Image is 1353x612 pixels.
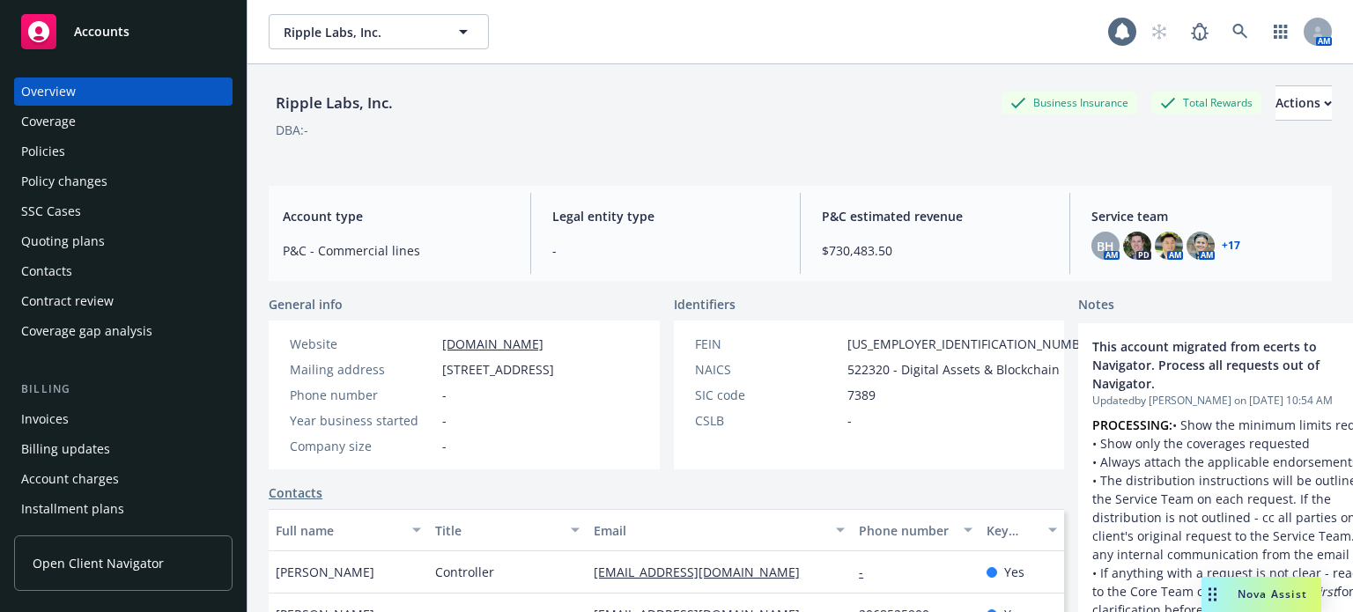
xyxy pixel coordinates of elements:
span: P&C - Commercial lines [283,241,509,260]
button: Nova Assist [1201,577,1321,612]
a: SSC Cases [14,197,233,225]
div: Contacts [21,257,72,285]
span: Identifiers [674,295,736,313]
span: Ripple Labs, Inc. [284,23,436,41]
a: Accounts [14,7,233,56]
span: Open Client Navigator [33,554,164,572]
a: Installment plans [14,495,233,523]
div: Quoting plans [21,227,105,255]
div: Key contact [987,521,1038,540]
button: Full name [269,509,428,551]
a: Billing updates [14,435,233,463]
button: Actions [1275,85,1332,121]
a: Account charges [14,465,233,493]
div: FEIN [695,335,840,353]
div: Company size [290,437,435,455]
a: Coverage gap analysis [14,317,233,345]
span: Account type [283,207,509,225]
div: CSLB [695,411,840,430]
button: Phone number [852,509,979,551]
a: Search [1223,14,1258,49]
a: Switch app [1263,14,1298,49]
span: [PERSON_NAME] [276,563,374,581]
div: Policies [21,137,65,166]
a: Quoting plans [14,227,233,255]
span: - [442,411,447,430]
div: Coverage [21,107,76,136]
em: first [1314,583,1337,600]
span: $730,483.50 [822,241,1048,260]
button: Title [428,509,588,551]
a: Policies [14,137,233,166]
div: Actions [1275,86,1332,120]
span: - [552,241,779,260]
div: Website [290,335,435,353]
div: Coverage gap analysis [21,317,152,345]
div: Policy changes [21,167,107,195]
span: 7389 [847,386,876,404]
span: [US_EMPLOYER_IDENTIFICATION_NUMBER] [847,335,1099,353]
span: [STREET_ADDRESS] [442,360,554,379]
button: Ripple Labs, Inc. [269,14,489,49]
div: Billing updates [21,435,110,463]
span: General info [269,295,343,313]
div: Drag to move [1201,577,1224,612]
div: SIC code [695,386,840,404]
a: Report a Bug [1182,14,1217,49]
a: Invoices [14,405,233,433]
div: Overview [21,77,76,106]
a: Coverage [14,107,233,136]
a: Overview [14,77,233,106]
button: Email [587,509,852,551]
div: Business Insurance [1002,92,1137,114]
div: Account charges [21,465,119,493]
img: photo [1187,232,1215,260]
span: P&C estimated revenue [822,207,1048,225]
span: Controller [435,563,494,581]
span: - [847,411,852,430]
a: [DOMAIN_NAME] [442,335,543,352]
span: Service team [1091,207,1318,225]
div: Ripple Labs, Inc. [269,92,400,114]
div: Phone number [859,521,952,540]
span: Yes [1004,563,1024,581]
div: Contract review [21,287,114,315]
div: NAICS [695,360,840,379]
span: 522320 - Digital Assets & Blockchain [847,360,1060,379]
div: Installment plans [21,495,124,523]
div: Email [594,521,825,540]
div: Year business started [290,411,435,430]
div: Total Rewards [1151,92,1261,114]
div: Title [435,521,561,540]
div: DBA: - [276,121,308,139]
img: photo [1123,232,1151,260]
span: BH [1097,237,1114,255]
strong: PROCESSING: [1092,417,1172,433]
a: - [859,564,877,580]
a: [EMAIL_ADDRESS][DOMAIN_NAME] [594,564,814,580]
div: Full name [276,521,402,540]
div: Phone number [290,386,435,404]
div: Mailing address [290,360,435,379]
span: Nova Assist [1238,586,1307,601]
a: Start snowing [1142,14,1177,49]
div: Invoices [21,405,69,433]
a: Contacts [14,257,233,285]
a: Contract review [14,287,233,315]
span: This account migrated from ecerts to Navigator. Process all requests out of Navigator. [1092,337,1353,393]
div: Billing [14,380,233,398]
button: Key contact [980,509,1064,551]
span: - [442,386,447,404]
a: Policy changes [14,167,233,195]
a: +17 [1222,240,1240,251]
span: Accounts [74,25,129,39]
div: SSC Cases [21,197,81,225]
span: Legal entity type [552,207,779,225]
span: Notes [1078,295,1114,316]
a: Contacts [269,483,322,502]
img: photo [1155,232,1183,260]
span: - [442,437,447,455]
